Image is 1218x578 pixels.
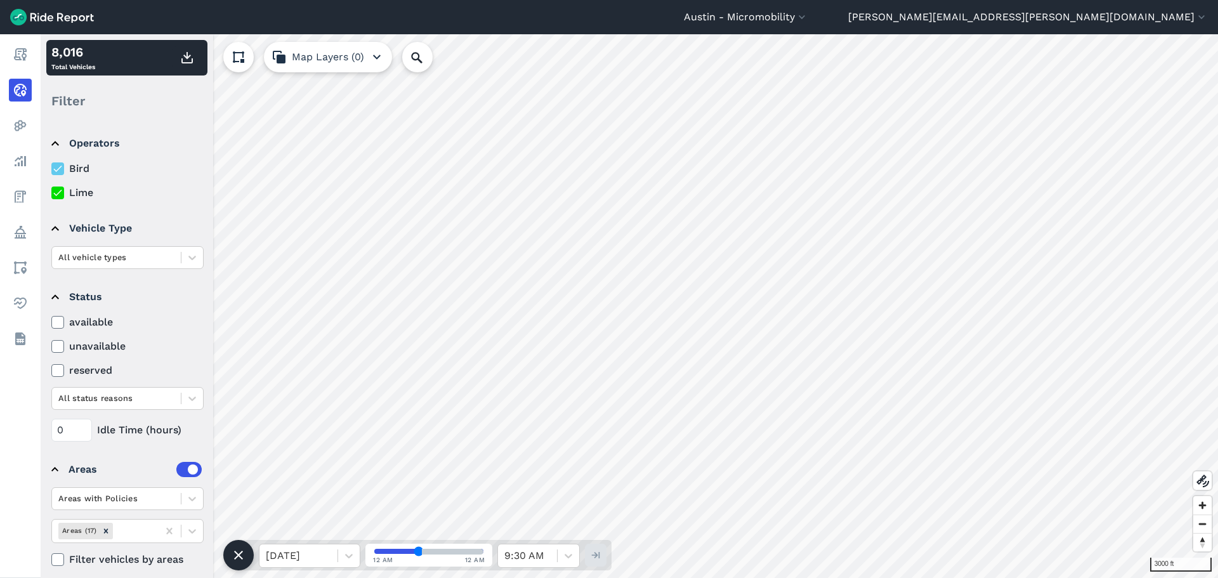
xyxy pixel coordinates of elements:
[51,452,202,487] summary: Areas
[9,43,32,66] a: Report
[51,211,202,246] summary: Vehicle Type
[41,34,1218,578] canvas: Map
[51,185,204,200] label: Lime
[51,126,202,161] summary: Operators
[51,419,204,442] div: Idle Time (hours)
[9,221,32,244] a: Policy
[58,523,99,539] div: Areas (17)
[1150,558,1212,572] div: 3000 ft
[99,523,113,539] div: Remove Areas (17)
[9,79,32,102] a: Realtime
[51,279,202,315] summary: Status
[684,10,808,25] button: Austin - Micromobility
[51,339,204,354] label: unavailable
[51,363,204,378] label: reserved
[51,43,95,62] div: 8,016
[9,114,32,137] a: Heatmaps
[69,462,202,477] div: Areas
[465,555,485,565] span: 12 AM
[46,81,207,121] div: Filter
[373,555,393,565] span: 12 AM
[264,42,392,72] button: Map Layers (0)
[1193,496,1212,515] button: Zoom in
[848,10,1208,25] button: [PERSON_NAME][EMAIL_ADDRESS][PERSON_NAME][DOMAIN_NAME]
[9,256,32,279] a: Areas
[51,315,204,330] label: available
[1193,515,1212,533] button: Zoom out
[1193,533,1212,551] button: Reset bearing to north
[9,292,32,315] a: Health
[9,185,32,208] a: Fees
[51,43,95,73] div: Total Vehicles
[9,150,32,173] a: Analyze
[51,552,204,567] label: Filter vehicles by areas
[402,42,453,72] input: Search Location or Vehicles
[51,161,204,176] label: Bird
[10,9,94,25] img: Ride Report
[9,327,32,350] a: Datasets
